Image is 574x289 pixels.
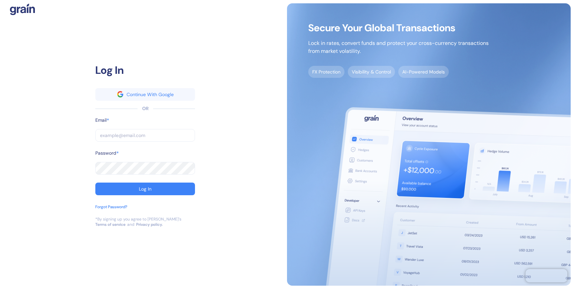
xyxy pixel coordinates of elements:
[95,222,126,227] a: Terms of service
[95,183,195,195] button: Log In
[117,91,123,97] img: google
[95,88,195,101] button: googleContinue With Google
[127,222,135,227] div: and
[526,269,567,282] iframe: Chatra live chat
[95,150,116,157] label: Password
[308,25,489,31] span: Secure Your Global Transactions
[308,39,489,55] p: Lock in rates, convert funds and protect your cross-currency transactions from market volatility.
[95,204,127,210] div: Forgot Password?
[139,187,151,191] div: Log In
[95,129,195,142] input: example@email.com
[287,3,571,286] img: signup-main-image
[95,204,127,217] button: Forgot Password?
[136,222,163,227] a: Privacy policy.
[95,62,195,78] div: Log In
[127,92,174,97] div: Continue With Google
[10,3,35,15] img: logo
[398,66,449,78] span: AI-Powered Models
[308,66,344,78] span: FX Protection
[348,66,395,78] span: Visibility & Control
[95,217,181,222] div: *By signing up you agree to [PERSON_NAME]’s
[95,117,107,124] label: Email
[142,105,148,112] div: OR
